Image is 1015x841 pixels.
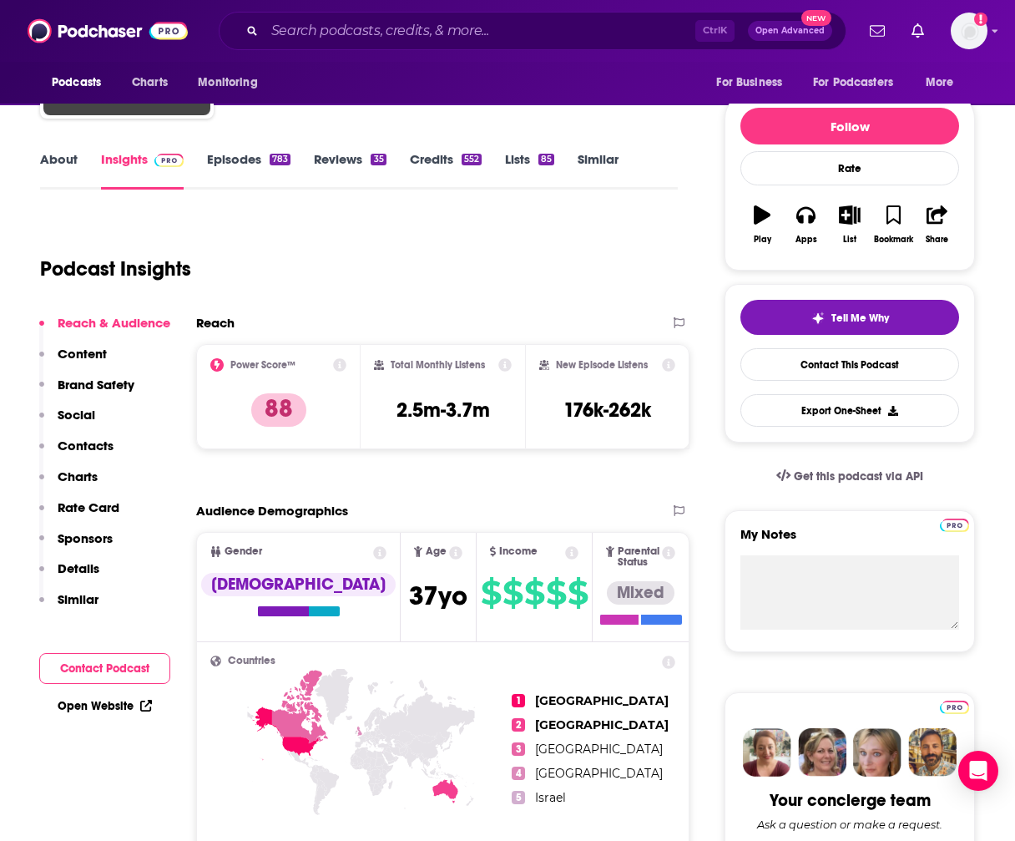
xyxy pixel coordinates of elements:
div: Play [754,235,771,245]
div: Share [926,235,948,245]
span: Tell Me Why [831,312,889,325]
div: Ask a question or make a request. [757,818,942,831]
a: Get this podcast via API [763,456,937,497]
a: Similar [578,151,619,190]
div: 783 [270,154,290,165]
button: Content [39,346,107,377]
div: Bookmark [874,235,913,245]
span: Open Advanced [755,27,825,35]
button: Rate Card [39,499,119,530]
span: Gender [225,546,262,557]
button: Sponsors [39,530,113,561]
p: Details [58,560,99,576]
div: 85 [538,154,554,165]
p: Rate Card [58,499,119,515]
span: $ [481,580,501,606]
button: open menu [40,67,123,99]
p: Sponsors [58,530,113,546]
a: Contact This Podcast [740,348,959,381]
div: Your concierge team [770,790,931,811]
a: Lists85 [505,151,554,190]
button: Open AdvancedNew [748,21,832,41]
span: For Podcasters [813,71,893,94]
span: 5 [512,791,525,804]
h2: Total Monthly Listens [391,359,485,371]
span: $ [546,580,566,606]
button: Contacts [39,438,114,469]
button: Share [916,195,959,255]
span: 37 yo [409,580,467,612]
button: Reach & Audience [39,315,170,346]
span: More [926,71,954,94]
img: tell me why sparkle [811,312,825,325]
div: 35 [371,154,386,165]
img: Podchaser Pro [940,519,969,532]
span: 1 [512,694,525,707]
span: $ [524,580,544,606]
button: Bookmark [871,195,915,255]
span: Logged in as patrickdmanning [951,13,987,49]
button: tell me why sparkleTell Me Why [740,300,959,335]
img: Jon Profile [908,728,957,777]
span: [GEOGRAPHIC_DATA] [535,742,663,757]
button: Social [39,407,95,438]
img: Podchaser - Follow, Share and Rate Podcasts [28,15,188,47]
a: About [40,151,78,190]
div: Open Intercom Messenger [958,751,998,791]
span: Monitoring [198,71,257,94]
span: Age [426,546,447,557]
h2: Power Score™ [230,359,295,371]
a: Show notifications dropdown [905,17,931,45]
div: Mixed [607,581,674,605]
img: Podchaser Pro [154,154,184,167]
span: Charts [132,71,168,94]
svg: Add a profile image [974,13,987,26]
div: Rate [740,151,959,185]
span: [GEOGRAPHIC_DATA] [535,693,669,708]
h2: Reach [196,315,235,331]
h3: 2.5m-3.7m [396,398,490,423]
span: Ctrl K [695,20,735,42]
a: Open Website [58,699,152,713]
span: Parental Status [618,546,659,568]
input: Search podcasts, credits, & more... [265,18,695,44]
p: 88 [251,393,306,427]
p: Similar [58,591,98,607]
a: InsightsPodchaser Pro [101,151,184,190]
span: New [801,10,831,26]
img: Sydney Profile [743,728,791,777]
a: Credits552 [410,151,482,190]
span: $ [568,580,588,606]
button: open menu [186,67,279,99]
button: Charts [39,469,98,499]
img: User Profile [951,13,987,49]
button: open menu [802,67,917,99]
div: Apps [795,235,817,245]
p: Brand Safety [58,377,134,393]
button: open menu [914,67,975,99]
span: Countries [228,656,275,666]
button: open menu [704,67,803,99]
img: Barbara Profile [798,728,846,777]
p: Contacts [58,438,114,453]
span: For Business [716,71,782,94]
p: Reach & Audience [58,315,170,331]
a: Reviews35 [314,151,386,190]
span: [GEOGRAPHIC_DATA] [535,766,663,781]
button: Details [39,560,99,591]
img: Jules Profile [853,728,901,777]
span: Income [499,546,538,557]
span: [GEOGRAPHIC_DATA] [535,717,669,732]
button: List [828,195,871,255]
button: Brand Safety [39,377,134,408]
a: Pro website [940,516,969,532]
span: $ [502,580,523,606]
a: Episodes783 [207,151,290,190]
a: Show notifications dropdown [863,17,891,45]
div: List [843,235,856,245]
h3: 176k-262k [563,398,651,423]
button: Play [740,195,784,255]
button: Apps [784,195,827,255]
p: Charts [58,469,98,484]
